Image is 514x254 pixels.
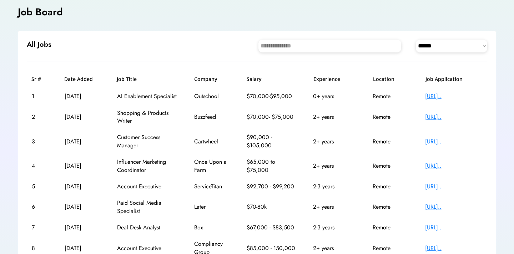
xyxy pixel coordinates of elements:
div: $90,000 - $105,000 [247,133,297,149]
div: 2-3 years [313,183,356,190]
div: $70,000- $75,000 [247,113,297,121]
div: 8 [32,244,48,252]
h6: Salary [247,76,297,83]
div: [DATE] [65,183,100,190]
h6: Job Application [425,76,483,83]
div: [URL].. [425,162,482,170]
div: $70,000-$95,000 [247,92,297,100]
div: Remote [373,244,408,252]
div: [URL].. [425,244,482,252]
div: $70-80k [247,203,297,211]
div: Once Upon a Farm [194,158,230,174]
h4: Job Board [18,5,63,19]
div: [DATE] [65,138,100,146]
div: [DATE] [65,244,100,252]
div: Remote [373,92,408,100]
div: [URL].. [425,113,482,121]
div: 2+ years [313,244,356,252]
div: [DATE] [65,224,100,232]
div: 2 [32,113,48,121]
div: 6 [32,203,48,211]
div: Deal Desk Analyst [117,224,178,232]
div: 0+ years [313,92,356,100]
div: [URL].. [425,183,482,190]
h6: Company [194,76,230,83]
h6: Location [373,76,409,83]
div: [URL].. [425,203,482,211]
div: Remote [373,113,408,121]
div: Remote [373,162,408,170]
div: Remote [373,224,408,232]
div: 2+ years [313,162,356,170]
div: [URL].. [425,224,482,232]
div: Outschool [194,92,230,100]
div: [DATE] [65,203,100,211]
div: 2+ years [313,203,356,211]
div: AI Enablement Specialist [117,92,178,100]
div: Customer Success Manager [117,133,178,149]
div: [URL].. [425,92,482,100]
div: Remote [373,203,408,211]
div: Remote [373,138,408,146]
div: 2+ years [313,138,356,146]
div: [URL].. [425,138,482,146]
div: ServiceTitan [194,183,230,190]
div: $92,700 - $99,200 [247,183,297,190]
div: Cartwheel [194,138,230,146]
h6: Job Title [117,76,137,83]
div: 2-3 years [313,224,356,232]
h6: All Jobs [27,40,51,50]
div: 5 [32,183,48,190]
div: [DATE] [65,113,100,121]
h6: Experience [313,76,356,83]
div: Buzzfeed [194,113,230,121]
h6: Sr # [31,76,47,83]
div: Later [194,203,230,211]
h6: Date Added [64,76,100,83]
div: 2+ years [313,113,356,121]
div: 1 [32,92,48,100]
div: $67,000 - $83,500 [247,224,297,232]
div: 4 [32,162,48,170]
div: [DATE] [65,92,100,100]
div: Influencer Marketing Coordinator [117,158,178,174]
div: 3 [32,138,48,146]
div: Account Executive [117,183,178,190]
div: 7 [32,224,48,232]
div: $85,000 - 150,000 [247,244,297,252]
div: Paid Social Media Specialist [117,199,178,215]
div: [DATE] [65,162,100,170]
div: Remote [373,183,408,190]
div: Box [194,224,230,232]
div: Shopping & Products Writer [117,109,178,125]
div: $65,000 to $75,000 [247,158,297,174]
div: Account Executive [117,244,178,252]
